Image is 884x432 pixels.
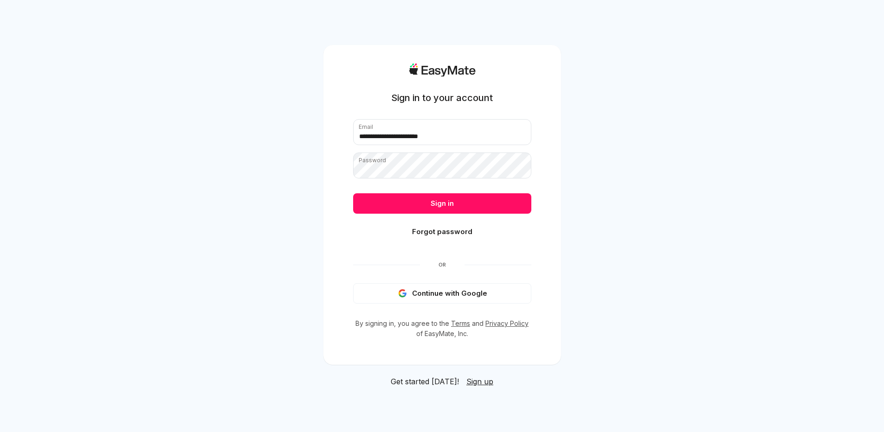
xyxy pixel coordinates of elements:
[391,376,459,387] span: Get started [DATE]!
[466,376,493,387] a: Sign up
[353,318,531,339] p: By signing in, you agree to the and of EasyMate, Inc.
[353,222,531,242] button: Forgot password
[451,319,470,327] a: Terms
[391,91,493,104] h1: Sign in to your account
[485,319,529,327] a: Privacy Policy
[353,283,531,304] button: Continue with Google
[420,261,465,268] span: Or
[353,193,531,214] button: Sign in
[466,377,493,386] span: Sign up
